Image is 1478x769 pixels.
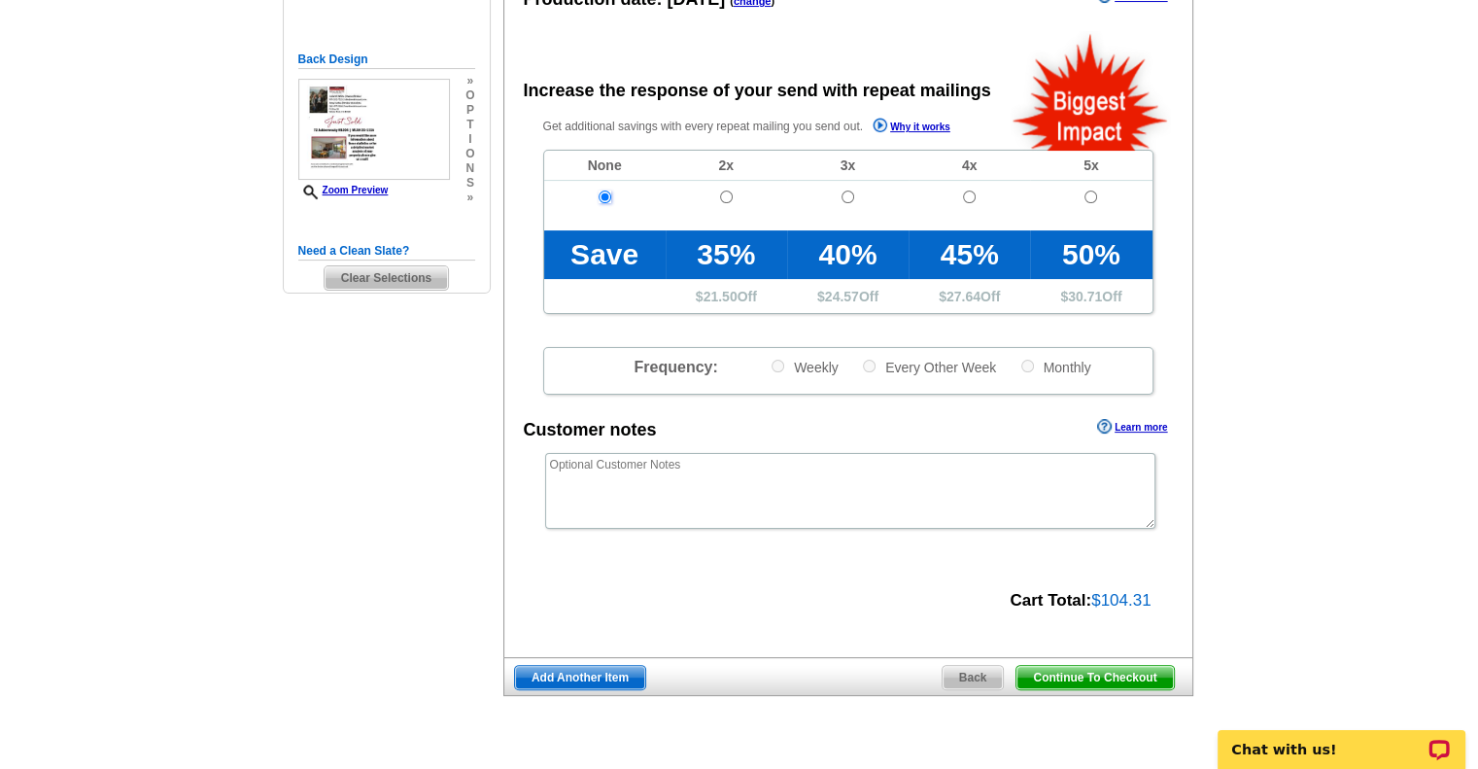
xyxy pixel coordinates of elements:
[1097,419,1167,435] a: Learn more
[1205,708,1478,769] iframe: LiveChat chat widget
[787,151,909,181] td: 3x
[1030,151,1151,181] td: 5x
[465,191,474,205] span: »
[909,279,1030,313] td: $ Off
[1030,279,1151,313] td: $ Off
[666,151,787,181] td: 2x
[1030,230,1151,279] td: 50%
[515,666,645,689] span: Add Another Item
[666,279,787,313] td: $ Off
[543,116,992,138] p: Get additional savings with every repeat mailing you send out.
[465,103,474,118] span: p
[946,289,980,304] span: 27.64
[909,151,1030,181] td: 4x
[544,151,666,181] td: None
[1010,591,1091,610] strong: Cart Total:
[298,51,475,69] h5: Back Design
[634,359,717,375] span: Frequency:
[298,242,475,261] h5: Need a Clean Slate?
[909,230,1030,279] td: 45%
[325,266,448,290] span: Clear Selections
[298,79,450,180] img: small-thumb.jpg
[1011,31,1171,151] img: biggestImpact.png
[825,289,859,304] span: 24.57
[524,78,991,104] div: Increase the response of your send with repeat mailings
[465,74,474,88] span: »
[787,230,909,279] td: 40%
[942,665,1005,690] a: Back
[465,88,474,103] span: o
[1021,360,1034,372] input: Monthly
[873,118,950,138] a: Why it works
[524,417,657,443] div: Customer notes
[1019,358,1091,376] label: Monthly
[514,665,646,690] a: Add Another Item
[465,118,474,132] span: t
[465,161,474,176] span: n
[861,358,996,376] label: Every Other Week
[1068,289,1102,304] span: 30.71
[465,132,474,147] span: i
[772,360,784,372] input: Weekly
[943,666,1004,689] span: Back
[1016,666,1173,689] span: Continue To Checkout
[1091,591,1151,610] span: $104.31
[704,289,738,304] span: 21.50
[544,230,666,279] td: Save
[787,279,909,313] td: $ Off
[465,176,474,191] span: s
[863,360,876,372] input: Every Other Week
[770,358,839,376] label: Weekly
[298,185,389,195] a: Zoom Preview
[465,147,474,161] span: o
[666,230,787,279] td: 35%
